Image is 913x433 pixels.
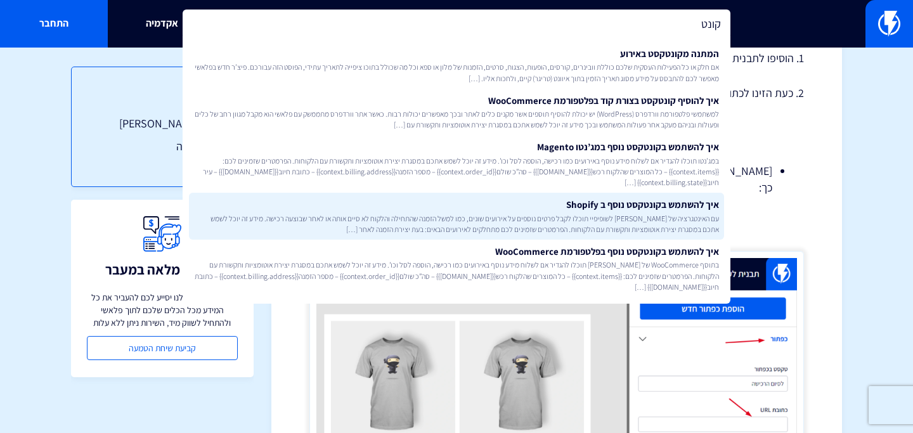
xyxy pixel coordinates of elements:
span: בתוסף WooCommerce של [PERSON_NAME] תוכלו להגדיר אם לשלוח מידע נוסף באירועים כמו רכישה, הוספה לסל ... [194,259,719,292]
span: במג’נטו תוכלו להגדיר אם לשלוח מידע נוסף באירועים כמו רכישה, הוספה לסל וכו’. מידע זה יוכל לשמש אתכ... [194,155,719,188]
a: איך להשתמש בקונטקסט נוסף בפלטפורמת WooCommerceבתוסף WooCommerce של [PERSON_NAME] תוכלו להגדיר אם ... [189,240,724,297]
a: שחזור [PERSON_NAME] [97,115,228,132]
a: איך להשתמש בקונטקסט נוסף במג’נטו Magentoבמג’נטו תוכלו להגדיר אם לשלוח מידע נוסף באירועים כמו רכיש... [189,135,724,193]
input: חיפוש מהיר... [183,10,730,39]
span: אם חלק או כל הפעילות העסקית שלכם כוללת וובינרים, קורסים, הופעות, הצגות, סרטים, הזמנות של מלון או ... [194,61,719,83]
h3: תמיכה מלאה במעבר [105,262,219,277]
span: עם האינטגרציה של [PERSON_NAME] לשופיפיי תוכלו לקבל פרטים נוספים על אירועים שונים, כמו למשל הזמנה ... [194,213,719,235]
p: צוות התמיכה שלנו יסייע לכם להעביר את כל המידע מכל הכלים שלכם לתוך פלאשי ולהתחיל לשווק מיד, השירות... [87,291,238,329]
a: המתנה מקונטקסט באירועאם חלק או כל הפעילות העסקית שלכם כוללת וובינרים, קורסים, הופעות, הצגות, סרטי... [189,42,724,89]
a: איך להוסיף קונטקסט בצורת קוד בפלטפורמת WooCommerceלמשתמשי פלטפורמת וורדפרס (WordPress) יש יכולת ל... [189,89,724,136]
a: איך להשתמש בקונטקסט נוסף ב Shopifyעם האינטגרציה של [PERSON_NAME] לשופיפיי תוכלו לקבל פרטים נוספים... [189,193,724,240]
a: קביעת שיחת הטמעה [87,336,238,360]
a: שחזור עגלה [97,138,228,155]
h3: תוכן [97,93,228,109]
span: למשתמשי פלטפורמת וורדפרס (WordPress) יש יכולת להוסיף תוספים אשר מקנים כלים לאתר ובכך מאפשרים יכול... [194,108,719,130]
